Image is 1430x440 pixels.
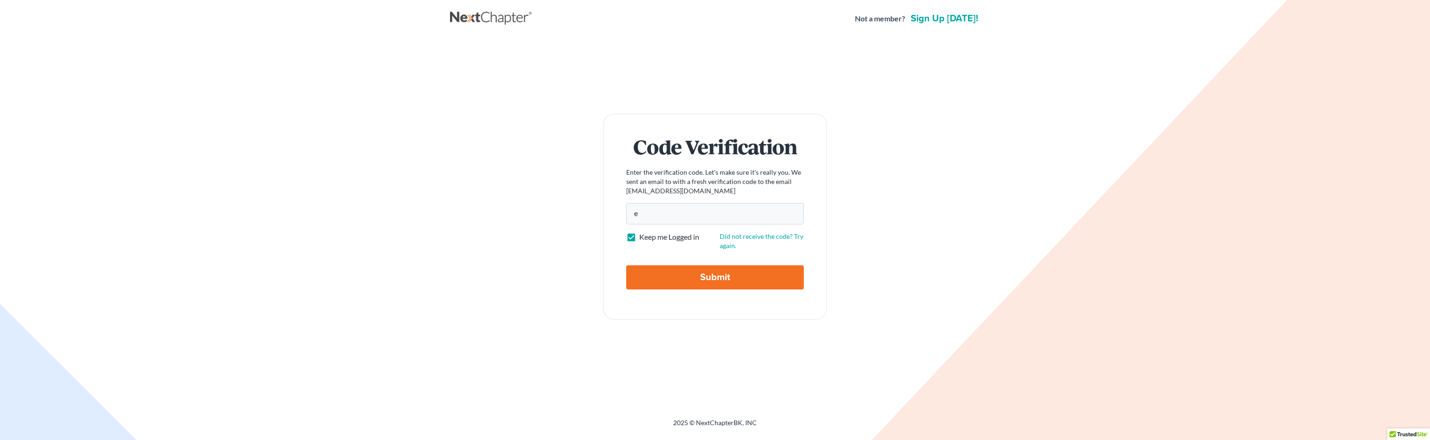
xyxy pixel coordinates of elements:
strong: Not a member? [855,13,905,24]
input: Submit [626,265,804,289]
input: Your code (from email) [626,203,804,224]
h1: Code Verification [626,137,804,157]
label: Keep me Logged in [639,232,699,243]
div: 2025 © NextChapterBK, INC [450,418,980,435]
a: Sign up [DATE]! [909,14,980,23]
p: Enter the verification code. Let's make sure it's really you. We sent an email to with a fresh ve... [626,168,804,196]
a: Did not receive the code? Try again. [720,232,803,250]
